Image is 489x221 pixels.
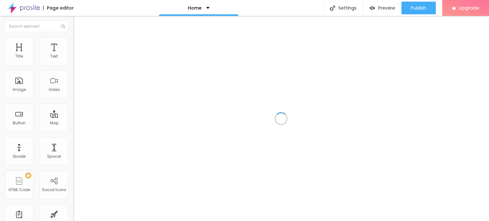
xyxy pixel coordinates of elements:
span: Upgrade [459,5,479,10]
div: Image [13,87,26,92]
div: Button [13,121,25,125]
div: Video [49,87,60,92]
div: Social Icons [42,188,66,192]
img: view-1.svg [370,5,375,11]
input: Search element [5,21,68,32]
span: Preview [378,5,395,10]
button: Preview [363,2,401,14]
div: Title [15,54,23,59]
div: Page editor [43,6,74,10]
div: Divider [13,154,26,159]
div: HTML Code [9,188,30,192]
button: Publish [401,2,436,14]
div: Text [50,54,58,59]
p: Home [188,6,202,10]
img: Icone [61,24,65,28]
img: Icone [330,5,335,11]
div: Map [50,121,59,125]
span: Publish [411,5,426,10]
div: Spacer [47,154,61,159]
